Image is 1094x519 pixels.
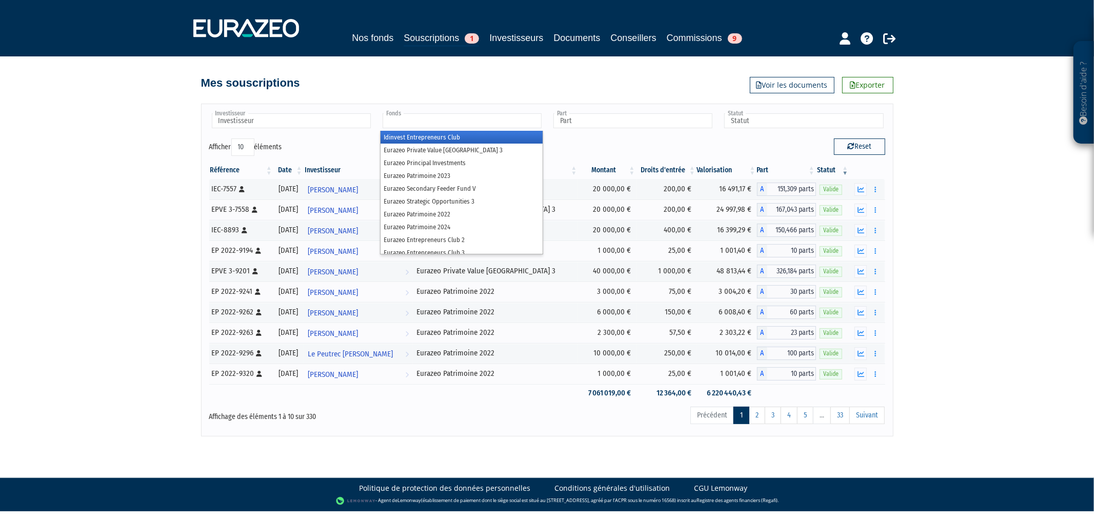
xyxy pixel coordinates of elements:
[381,169,543,182] li: Eurazeo Patrimoine 2023
[304,302,413,323] a: [PERSON_NAME]
[416,348,574,358] div: Eurazeo Patrimoine 2022
[697,497,778,504] a: Registre des agents financiers (Regafi)
[416,327,574,338] div: Eurazeo Patrimoine 2022
[636,323,697,343] td: 57,50 €
[733,407,749,424] a: 1
[849,407,885,424] a: Suivant
[757,224,816,237] div: A - Idinvest Entrepreneurs Club
[636,364,697,384] td: 25,00 €
[277,368,300,379] div: [DATE]
[304,179,413,199] a: [PERSON_NAME]
[767,347,816,360] span: 100 parts
[304,364,413,384] a: [PERSON_NAME]
[781,407,798,424] a: 4
[381,195,543,208] li: Eurazeo Strategic Opportunities 3
[304,261,413,282] a: [PERSON_NAME]
[697,261,757,282] td: 48 813,44 €
[636,179,697,199] td: 200,00 €
[578,162,636,179] th: Montant: activer pour trier la colonne par ordre croissant
[820,246,842,256] span: Valide
[578,364,636,384] td: 1 000,00 €
[578,261,636,282] td: 40 000,00 €
[256,350,262,356] i: [Français] Personne physique
[797,407,813,424] a: 5
[697,343,757,364] td: 10 014,00 €
[273,162,304,179] th: Date: activer pour trier la colonne par ordre croissant
[697,199,757,220] td: 24 997,98 €
[212,245,270,256] div: EP 2022-9194
[578,343,636,364] td: 10 000,00 €
[381,156,543,169] li: Eurazeo Principal Investments
[308,222,358,241] span: [PERSON_NAME]
[212,348,270,358] div: EP 2022-9296
[308,345,393,364] span: Le Peutrec [PERSON_NAME]
[381,246,543,259] li: Eurazeo Entrepreneurs Club 3
[757,162,816,179] th: Part: activer pour trier la colonne par ordre croissant
[304,162,413,179] th: Investisseur: activer pour trier la colonne par ordre croissant
[757,306,767,319] span: A
[757,347,767,360] span: A
[212,184,270,194] div: IEC-7557
[765,407,781,424] a: 3
[381,233,543,246] li: Eurazeo Entrepreneurs Club 2
[757,326,767,340] span: A
[636,302,697,323] td: 150,00 €
[757,183,767,196] span: A
[757,265,816,278] div: A - Eurazeo Private Value Europe 3
[757,203,767,216] span: A
[209,406,482,422] div: Affichage des éléments 1 à 10 sur 330
[352,31,393,45] a: Nos fonds
[757,367,767,381] span: A
[830,407,850,424] a: 33
[697,162,757,179] th: Valorisation: activer pour trier la colonne par ordre croissant
[212,368,270,379] div: EP 2022-9320
[397,497,421,504] a: Lemonway
[767,306,816,319] span: 60 parts
[757,347,816,360] div: A - Eurazeo Patrimoine 2022
[578,282,636,302] td: 3 000,00 €
[697,282,757,302] td: 3 004,20 €
[256,330,262,336] i: [Français] Personne physique
[578,323,636,343] td: 2 300,00 €
[697,241,757,261] td: 1 001,40 €
[578,179,636,199] td: 20 000,00 €
[304,241,413,261] a: [PERSON_NAME]
[242,227,248,233] i: [Français] Personne physique
[767,183,816,196] span: 151,309 parts
[308,365,358,384] span: [PERSON_NAME]
[209,138,282,156] label: Afficher éléments
[308,324,358,343] span: [PERSON_NAME]
[240,186,245,192] i: [Français] Personne physique
[381,131,543,144] li: Idinvest Entrepreneurs Club
[277,307,300,317] div: [DATE]
[212,225,270,235] div: IEC-8893
[820,328,842,338] span: Valide
[749,407,765,424] a: 2
[304,199,413,220] a: [PERSON_NAME]
[1078,47,1090,139] p: Besoin d'aide ?
[767,244,816,257] span: 10 parts
[636,220,697,241] td: 400,00 €
[489,31,543,45] a: Investisseurs
[212,327,270,338] div: EP 2022-9263
[308,181,358,199] span: [PERSON_NAME]
[757,224,767,237] span: A
[277,348,300,358] div: [DATE]
[757,285,816,298] div: A - Eurazeo Patrimoine 2022
[767,285,816,298] span: 30 parts
[757,326,816,340] div: A - Eurazeo Patrimoine 2022
[404,31,479,47] a: Souscriptions1
[193,19,299,37] img: 1732889491-logotype_eurazeo_blanc_rvb.png
[578,384,636,402] td: 7 061 019,00 €
[416,307,574,317] div: Eurazeo Patrimoine 2022
[257,371,263,377] i: [Français] Personne physique
[767,367,816,381] span: 10 parts
[308,263,358,282] span: [PERSON_NAME]
[820,349,842,358] span: Valide
[555,483,670,493] a: Conditions générales d'utilisation
[757,306,816,319] div: A - Eurazeo Patrimoine 2022
[697,220,757,241] td: 16 399,29 €
[636,199,697,220] td: 200,00 €
[767,265,816,278] span: 326,184 parts
[578,220,636,241] td: 20 000,00 €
